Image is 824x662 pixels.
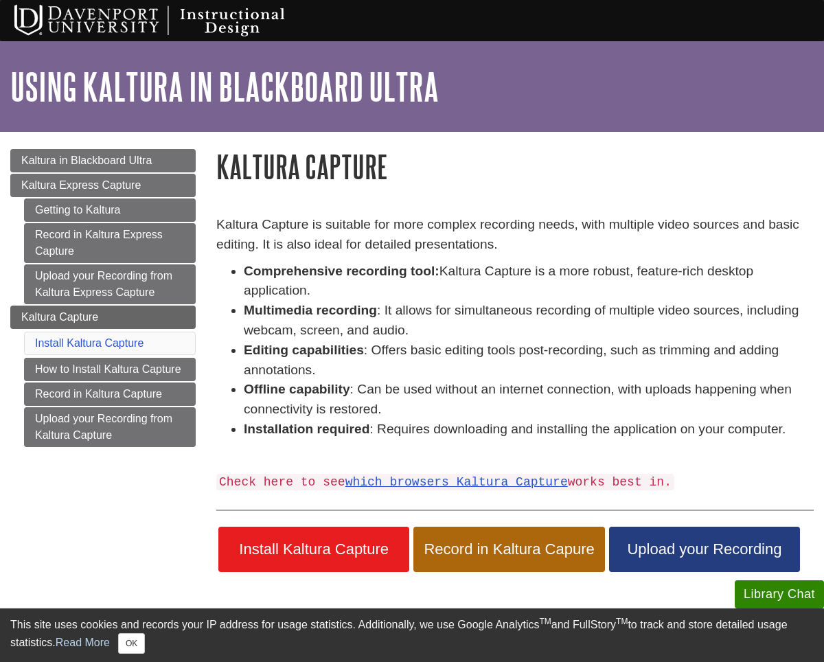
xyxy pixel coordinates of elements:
[216,474,674,490] code: Check here to see works best in.
[229,540,399,558] span: Install Kaltura Capture
[21,311,98,323] span: Kaltura Capture
[21,155,152,166] span: Kaltura in Blackboard Ultra
[10,149,196,447] div: Guide Page Menu
[24,407,196,447] a: Upload your Recording from Kaltura Capture
[118,633,145,654] button: Close
[244,262,814,301] li: Kaltura Capture is a more robust, feature-rich desktop application.
[244,382,350,396] strong: Offline capability
[24,264,196,304] a: Upload your Recording from Kaltura Express Capture
[56,637,110,648] a: Read More
[413,527,604,572] a: Record in Kaltura Capure
[10,65,439,108] a: Using Kaltura in Blackboard Ultra
[619,540,790,558] span: Upload your Recording
[244,422,369,436] strong: Installation required
[616,617,628,626] sup: TM
[216,215,814,255] p: Kaltura Capture is suitable for more complex recording needs, with multiple video sources and bas...
[10,306,196,329] a: Kaltura Capture
[10,149,196,172] a: Kaltura in Blackboard Ultra
[35,337,144,349] a: Install Kaltura Capture
[244,380,814,420] li: : Can be used without an internet connection, with uploads happening when connectivity is restored.
[24,358,196,381] a: How to Install Kaltura Capture
[609,527,800,572] a: Upload your Recording
[244,301,814,341] li: : It allows for simultaneous recording of multiple video sources, including webcam, screen, and a...
[244,343,364,357] strong: Editing capabilities
[10,174,196,197] a: Kaltura Express Capture
[24,223,196,263] a: Record in Kaltura Express Capture
[24,383,196,406] a: Record in Kaltura Capture
[424,540,594,558] span: Record in Kaltura Capure
[345,475,568,489] a: which browsers Kaltura Capture
[539,617,551,626] sup: TM
[21,179,141,191] span: Kaltura Express Capture
[3,3,333,38] img: Davenport University Instructional Design
[244,420,814,440] li: : Requires downloading and installing the application on your computer.
[735,580,824,608] button: Library Chat
[244,264,439,278] strong: Comprehensive recording tool:
[10,617,814,654] div: This site uses cookies and records your IP address for usage statistics. Additionally, we use Goo...
[244,341,814,380] li: : Offers basic editing tools post-recording, such as trimming and adding annotations.
[216,149,814,184] h1: Kaltura Capture
[24,198,196,222] a: Getting to Kaltura
[244,303,377,317] strong: Multimedia recording
[218,527,409,572] a: Install Kaltura Capture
